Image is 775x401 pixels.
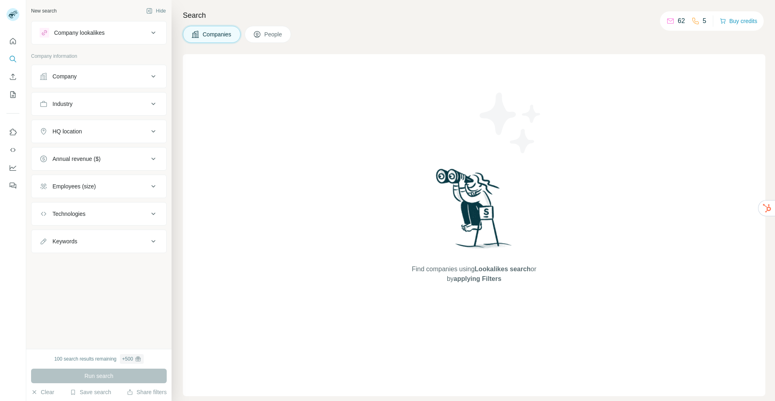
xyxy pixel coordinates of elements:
div: Technologies [52,210,86,218]
button: HQ location [31,122,166,141]
button: Company [31,67,166,86]
button: Annual revenue ($) [31,149,166,169]
div: 100 search results remaining [54,354,143,364]
div: HQ location [52,127,82,135]
button: Hide [140,5,172,17]
h4: Search [183,10,765,21]
button: Enrich CSV [6,70,19,84]
p: 62 [678,16,685,26]
span: applying Filters [454,275,501,282]
button: Dashboard [6,160,19,175]
button: Quick start [6,34,19,49]
span: Companies [203,30,232,38]
img: Surfe Illustration - Stars [474,87,547,159]
span: Lookalikes search [475,266,531,272]
div: Industry [52,100,73,108]
button: Keywords [31,232,166,251]
p: 5 [703,16,706,26]
div: New search [31,7,57,15]
button: Use Surfe on LinkedIn [6,125,19,139]
button: Company lookalikes [31,23,166,42]
div: Keywords [52,237,77,245]
button: Use Surfe API [6,143,19,157]
button: Buy credits [720,15,757,27]
button: My lists [6,87,19,102]
button: Search [6,52,19,66]
img: Surfe Illustration - Woman searching with binoculars [432,167,516,257]
p: Company information [31,53,167,60]
button: Industry [31,94,166,114]
div: Employees (size) [52,182,96,190]
button: Technologies [31,204,166,224]
button: Employees (size) [31,177,166,196]
div: Annual revenue ($) [52,155,101,163]
button: Share filters [127,388,167,396]
span: Find companies using or by [409,264,538,284]
div: Company lookalikes [54,29,105,37]
button: Save search [70,388,111,396]
button: Feedback [6,178,19,193]
div: + 500 [122,355,133,363]
span: People [264,30,283,38]
div: Company [52,72,77,80]
button: Clear [31,388,54,396]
